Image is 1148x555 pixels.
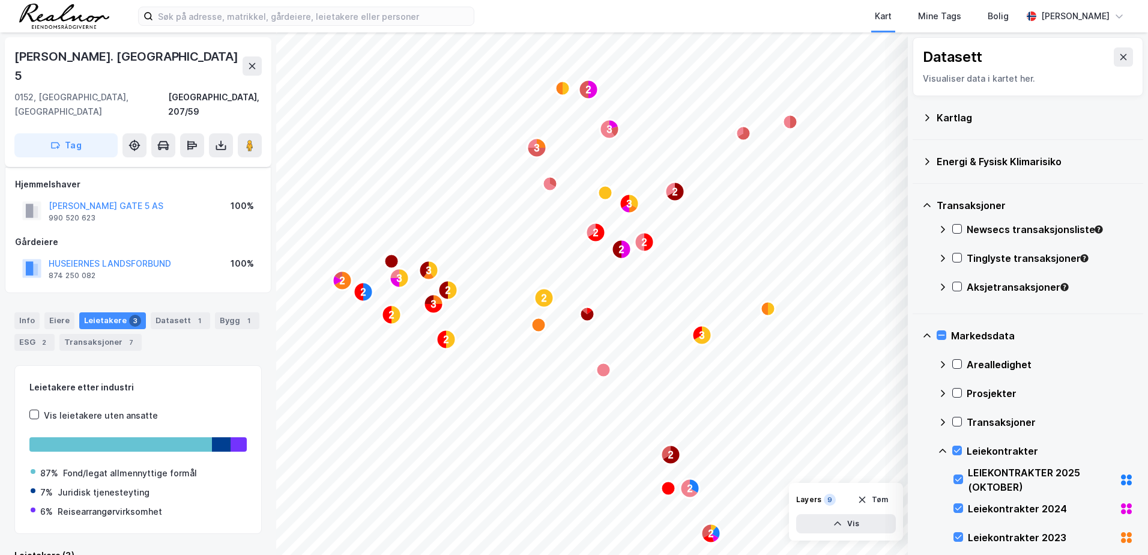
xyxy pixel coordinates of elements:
[668,450,674,460] text: 2
[231,256,254,271] div: 100%
[555,81,570,96] div: Map marker
[542,293,547,303] text: 2
[14,133,118,157] button: Tag
[534,288,554,308] div: Map marker
[824,494,836,506] div: 9
[687,484,693,494] text: 2
[967,251,1134,265] div: Tinglyste transaksjoner
[598,186,612,200] div: Map marker
[49,213,95,223] div: 990 520 623
[168,90,262,119] div: [GEOGRAPHIC_DATA], 207/59
[437,330,456,349] div: Map marker
[14,90,168,119] div: 0152, [GEOGRAPHIC_DATA], [GEOGRAPHIC_DATA]
[215,312,259,329] div: Bygg
[153,7,474,25] input: Søk på adresse, matrikkel, gårdeiere, leietakere eller personer
[438,281,458,300] div: Map marker
[699,330,705,341] text: 3
[967,415,1134,429] div: Transaksjoner
[15,177,261,192] div: Hjemmelshaver
[426,265,432,276] text: 3
[340,276,345,286] text: 2
[384,254,399,268] div: Map marker
[761,302,775,316] div: Map marker
[612,240,631,259] div: Map marker
[1088,497,1148,555] div: Kontrollprogram for chat
[151,312,210,329] div: Datasett
[968,502,1114,516] div: Leiekontrakter 2024
[635,232,654,252] div: Map marker
[424,294,443,314] div: Map marker
[354,282,373,302] div: Map marker
[125,336,137,348] div: 7
[1079,253,1090,264] div: Tooltip anchor
[14,47,243,85] div: [PERSON_NAME]. [GEOGRAPHIC_DATA] 5
[783,115,797,129] div: Map marker
[967,386,1134,401] div: Prosjekter
[968,466,1114,494] div: LEIEKONTRAKTER 2025 (OKTOBER)
[661,481,675,496] div: Map marker
[527,138,546,157] div: Map marker
[29,380,247,395] div: Leietakere etter industri
[59,334,142,351] div: Transaksjoner
[620,194,639,213] div: Map marker
[58,505,162,519] div: Reisearrangørvirksomhet
[580,307,594,321] div: Map marker
[543,177,557,191] div: Map marker
[937,154,1134,169] div: Energi & Fysisk Klimarisiko
[1088,497,1148,555] iframe: Chat Widget
[333,271,352,290] div: Map marker
[918,9,961,23] div: Mine Tags
[531,318,546,332] div: Map marker
[937,111,1134,125] div: Kartlag
[586,85,591,95] text: 2
[665,182,684,201] div: Map marker
[627,199,632,209] text: 3
[736,126,751,141] div: Map marker
[923,47,982,67] div: Datasett
[44,312,74,329] div: Eiere
[1093,224,1104,235] div: Tooltip anchor
[579,80,598,99] div: Map marker
[389,310,394,320] text: 2
[446,285,451,296] text: 2
[40,466,58,481] div: 87%
[661,445,680,464] div: Map marker
[1041,9,1110,23] div: [PERSON_NAME]
[937,198,1134,213] div: Transaksjoner
[988,9,1009,23] div: Bolig
[15,235,261,249] div: Gårdeiere
[231,199,254,213] div: 100%
[431,299,437,309] text: 3
[968,530,1114,545] div: Leiekontrakter 2023
[796,514,896,533] button: Vis
[14,312,40,329] div: Info
[444,335,449,345] text: 2
[600,120,619,139] div: Map marker
[967,357,1134,372] div: Arealledighet
[419,261,438,280] div: Map marker
[382,305,401,324] div: Map marker
[619,244,624,255] text: 2
[40,485,53,500] div: 7%
[49,271,95,281] div: 874 250 082
[40,505,53,519] div: 6%
[596,363,611,377] div: Map marker
[397,273,402,284] text: 3
[672,187,678,197] text: 2
[44,408,158,423] div: Vis leietakere uten ansatte
[1059,282,1070,293] div: Tooltip anchor
[796,495,821,505] div: Layers
[63,466,197,481] div: Fond/legat allmennyttige formål
[586,223,605,242] div: Map marker
[875,9,892,23] div: Kart
[708,529,714,539] text: 2
[243,315,255,327] div: 1
[967,280,1134,294] div: Aksjetransaksjoner
[58,485,150,500] div: Juridisk tjenesteyting
[129,315,141,327] div: 3
[593,228,599,238] text: 2
[607,124,612,135] text: 3
[534,143,540,153] text: 3
[19,4,109,29] img: realnor-logo.934646d98de889bb5806.png
[361,287,366,297] text: 2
